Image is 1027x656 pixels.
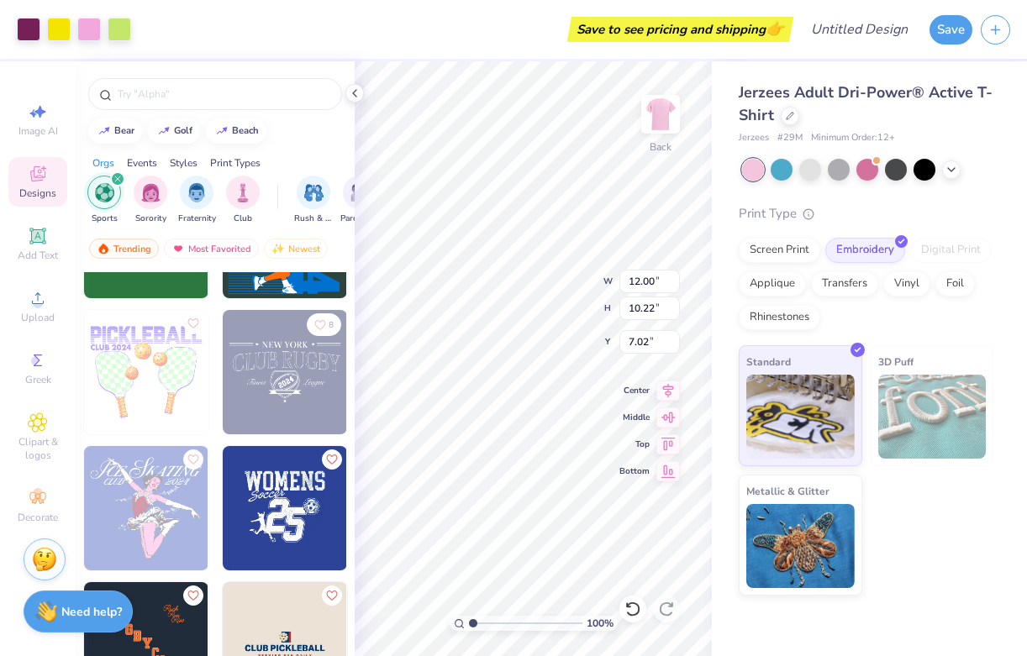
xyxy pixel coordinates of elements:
[746,504,855,588] img: Metallic & Glitter
[264,239,328,259] div: Newest
[739,238,820,263] div: Screen Print
[87,176,121,225] button: filter button
[878,353,914,370] span: 3D Puff
[739,204,993,223] div: Print Type
[223,446,347,570] img: 4738da15-1c84-4623-bcef-9e609f30cd32
[746,482,829,500] span: Metallic & Glitter
[644,97,677,131] img: Back
[307,313,341,336] button: Like
[178,176,216,225] div: filter for Fraternity
[322,585,342,606] button: Like
[234,183,252,202] img: Club Image
[739,271,806,297] div: Applique
[340,213,379,225] span: Parent's Weekend
[650,139,671,155] div: Back
[878,375,987,459] img: 3D Puff
[910,238,992,263] div: Digital Print
[346,310,471,434] img: 46964725-e579-4885-90bb-b750677299a3
[883,271,930,297] div: Vinyl
[777,131,803,145] span: # 29M
[127,155,157,171] div: Events
[271,243,285,255] img: Newest.gif
[84,446,208,570] img: 587c52d8-59a2-4d4d-a119-23a6470c74b3
[346,446,471,570] img: e0ade88f-5717-4d78-b8d4-a48cbad99380
[739,305,820,330] div: Rhinestones
[89,239,159,259] div: Trending
[350,183,370,202] img: Parent's Weekend Image
[208,310,332,434] img: 647e76d5-72b1-45e8-9f0f-10fdbc748119
[294,176,333,225] button: filter button
[87,176,121,225] div: filter for Sports
[619,438,650,450] span: Top
[134,176,167,225] button: filter button
[619,385,650,396] span: Center
[215,126,229,136] img: trend_line.gif
[170,155,197,171] div: Styles
[21,311,55,324] span: Upload
[587,616,614,631] span: 100 %
[930,15,972,45] button: Save
[294,213,333,225] span: Rush & Bid
[340,176,379,225] button: filter button
[92,155,114,171] div: Orgs
[171,243,185,255] img: most_fav.gif
[148,118,200,144] button: golf
[746,353,791,370] span: Standard
[739,82,993,125] span: Jerzees Adult Dri-Power® Active T-Shirt
[92,213,118,225] span: Sports
[88,118,142,144] button: bear
[164,239,259,259] div: Most Favorited
[178,213,216,225] span: Fraternity
[798,13,921,46] input: Untitled Design
[766,18,784,39] span: 👉
[97,126,111,136] img: trend_line.gif
[234,213,252,225] span: Club
[157,126,171,136] img: trend_line.gif
[174,126,192,135] div: golf
[322,449,342,470] button: Like
[25,373,51,386] span: Greek
[178,176,216,225] button: filter button
[183,313,203,333] button: Like
[18,511,58,524] span: Decorate
[18,249,58,262] span: Add Text
[8,435,67,462] span: Clipart & logos
[97,243,110,255] img: trending.gif
[294,176,333,225] div: filter for Rush & Bid
[116,86,331,102] input: Try "Alpha"
[141,183,161,202] img: Sorority Image
[84,310,208,434] img: 22bf886f-505e-46d5-be18-29540e4716df
[329,321,334,329] span: 8
[208,446,332,570] img: af2f3ce4-b548-428e-8e81-ae4522eac07e
[19,186,56,200] span: Designs
[18,124,58,138] span: Image AI
[304,183,324,202] img: Rush & Bid Image
[226,176,260,225] div: filter for Club
[134,176,167,225] div: filter for Sorority
[232,126,259,135] div: beach
[226,176,260,225] button: filter button
[811,271,878,297] div: Transfers
[95,183,114,202] img: Sports Image
[619,465,650,477] span: Bottom
[183,585,203,606] button: Like
[746,375,855,459] img: Standard
[183,449,203,470] button: Like
[61,604,122,620] strong: Need help?
[619,412,650,423] span: Middle
[935,271,975,297] div: Foil
[210,155,261,171] div: Print Types
[739,131,769,145] span: Jerzees
[571,17,789,42] div: Save to see pricing and shipping
[187,183,206,202] img: Fraternity Image
[223,310,347,434] img: 6737f559-65e3-47c5-8fb6-1e61ce52490d
[206,118,266,144] button: beach
[114,126,134,135] div: bear
[135,213,166,225] span: Sorority
[825,238,905,263] div: Embroidery
[340,176,379,225] div: filter for Parent's Weekend
[811,131,895,145] span: Minimum Order: 12 +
